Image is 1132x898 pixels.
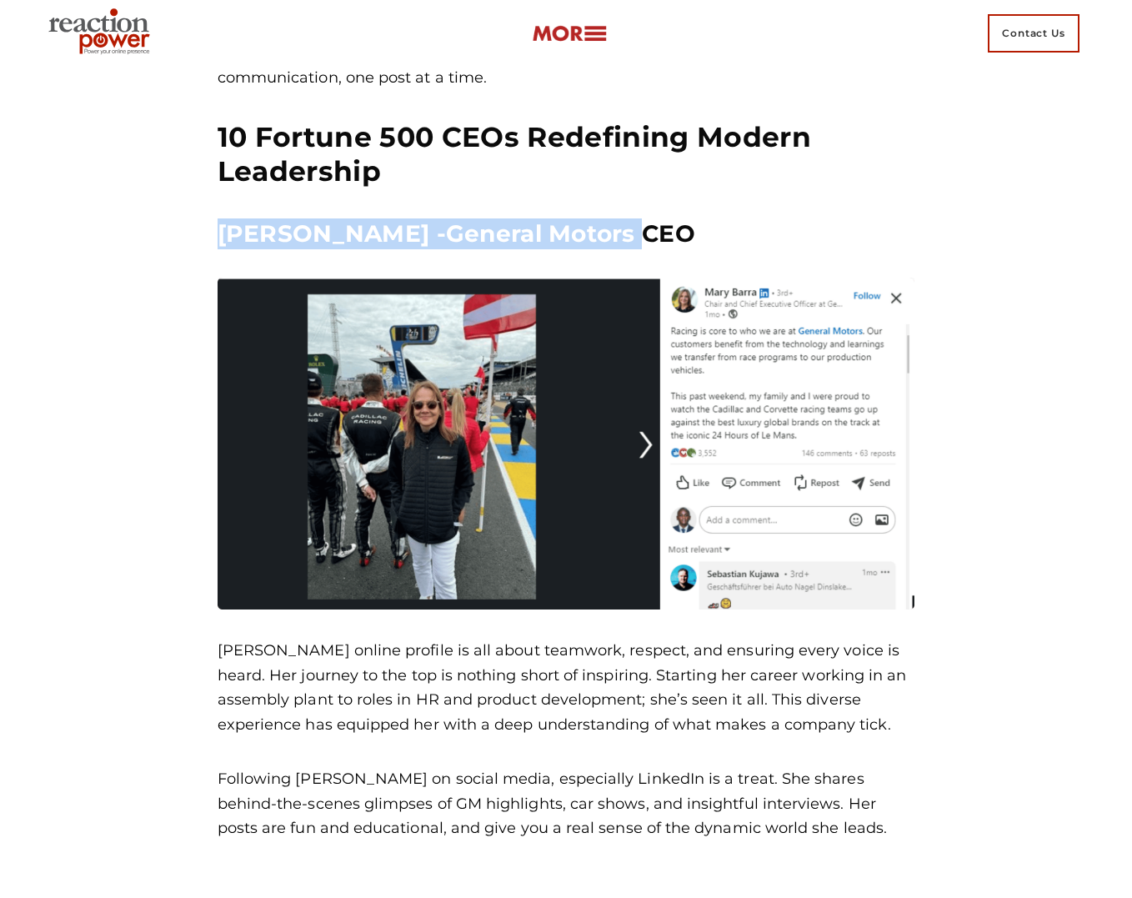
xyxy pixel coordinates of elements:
[218,218,915,249] h3: [PERSON_NAME] -General Motors CEO
[218,278,915,610] img: Mary Barra General motors CEO
[218,120,915,189] h2: 10 Fortune 500 CEOs Redefining Modern Leadership
[218,639,915,738] p: [PERSON_NAME] online profile is all about teamwork, respect, and ensuring every voice is heard. H...
[218,767,915,841] p: Following [PERSON_NAME] on social media, especially LinkedIn is a treat. She shares behind-the-sc...
[988,14,1079,53] span: Contact Us
[42,3,163,63] img: Executive Branding | Personal Branding Agency
[532,24,607,43] img: more-btn.png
